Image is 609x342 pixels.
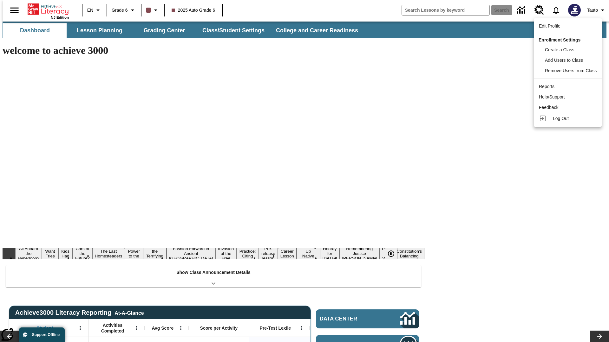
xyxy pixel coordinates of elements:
[553,116,569,121] span: Log Out
[539,105,558,110] span: Feedback
[545,47,574,52] span: Create a Class
[539,23,560,28] span: Edit Profile
[539,94,565,99] span: Help/Support
[545,58,583,63] span: Add Users to Class
[539,84,554,89] span: Reports
[545,68,597,73] span: Remove Users from Class
[539,37,580,42] span: Enrollment Settings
